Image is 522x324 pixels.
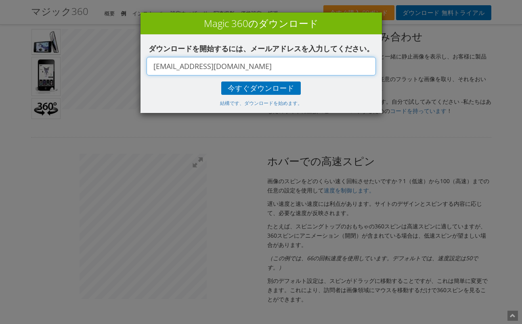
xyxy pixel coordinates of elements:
[220,99,302,107] a: 結構です、ダウンロードを始めます。
[149,44,374,53] b: ダウンロードを開始するには、メールアドレスを入力してください。
[147,57,376,75] input: あなたのメール
[228,85,294,92] span: 今すぐダウンロード
[145,17,378,30] h3: Magic 360のダウンロード
[220,100,302,106] small: 結構です、ダウンロードを始めます。
[221,82,301,95] a: 今すぐダウンロード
